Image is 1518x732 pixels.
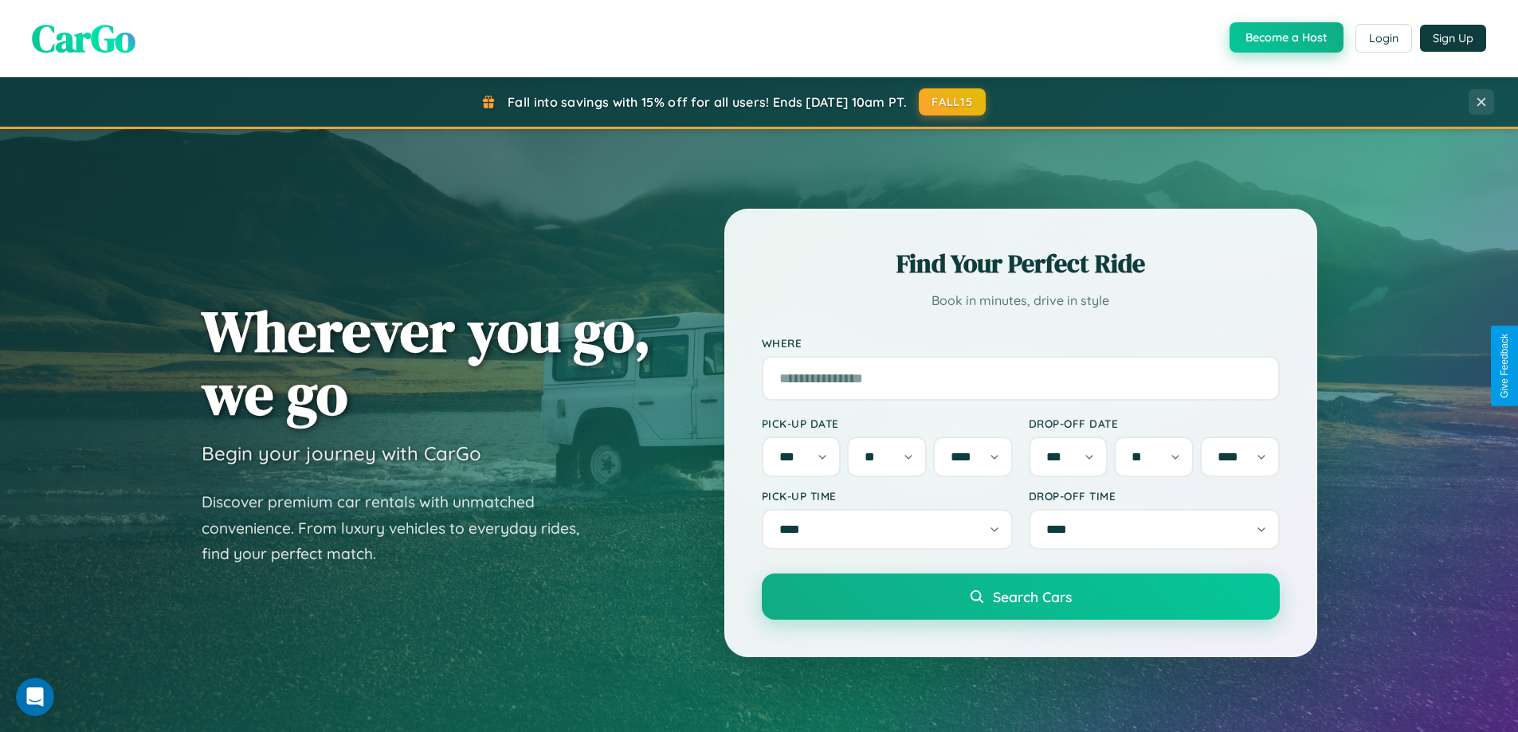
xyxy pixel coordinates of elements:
button: FALL15 [919,88,986,115]
label: Pick-up Date [762,417,1013,430]
label: Drop-off Date [1029,417,1280,430]
span: CarGo [32,12,135,65]
button: Sign Up [1420,25,1486,52]
button: Become a Host [1230,22,1343,53]
span: Fall into savings with 15% off for all users! Ends [DATE] 10am PT. [508,94,907,110]
p: Book in minutes, drive in style [762,289,1280,312]
h1: Wherever you go, we go [202,299,651,425]
h3: Begin your journey with CarGo [202,441,481,465]
button: Login [1355,24,1412,53]
span: Search Cars [993,588,1072,605]
label: Drop-off Time [1029,489,1280,503]
iframe: Intercom live chat [16,678,54,716]
div: Give Feedback [1499,334,1510,398]
button: Search Cars [762,573,1280,620]
label: Pick-up Time [762,489,1013,503]
h2: Find Your Perfect Ride [762,246,1280,281]
p: Discover premium car rentals with unmatched convenience. From luxury vehicles to everyday rides, ... [202,489,600,567]
label: Where [762,336,1280,350]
